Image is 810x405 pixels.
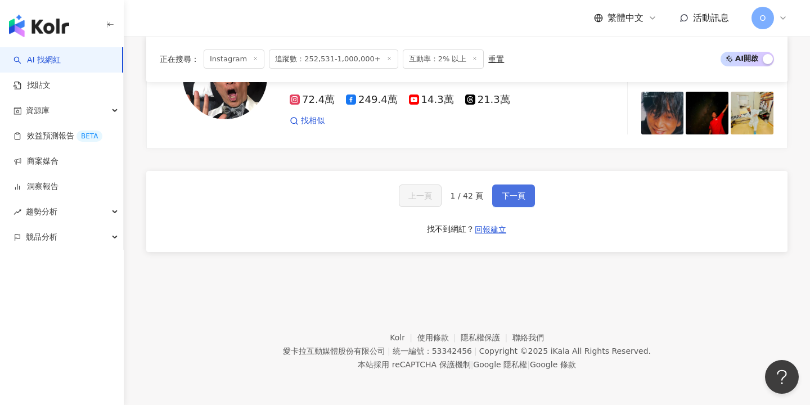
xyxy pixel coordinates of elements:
[283,346,385,355] div: 愛卡拉互動媒體股份有限公司
[399,184,442,207] button: 上一頁
[473,360,527,369] a: Google 隱私權
[465,94,510,106] span: 21.3萬
[641,92,684,134] img: post-image
[461,333,512,342] a: 隱私權保護
[358,358,575,371] span: 本站採用 reCAPTCHA 保護機制
[474,220,507,238] button: 回報建立
[403,49,484,69] span: 互動率：2% 以上
[765,360,799,394] iframe: Help Scout Beacon - Open
[686,92,728,134] img: post-image
[160,55,199,64] span: 正在搜尋 ：
[301,115,325,127] span: 找相似
[26,224,57,250] span: 競品分析
[551,346,570,355] a: iKala
[479,346,651,355] div: Copyright © 2025 All Rights Reserved.
[502,191,525,200] span: 下一頁
[393,346,472,355] div: 統一編號：53342456
[13,80,51,91] a: 找貼文
[474,346,477,355] span: |
[759,12,766,24] span: O
[26,199,57,224] span: 趨勢分析
[290,94,335,106] span: 72.4萬
[492,184,535,207] button: 下一頁
[475,225,506,234] span: 回報建立
[13,208,21,216] span: rise
[409,94,454,106] span: 14.3萬
[9,15,69,37] img: logo
[488,55,504,64] div: 重置
[26,98,49,123] span: 資源庫
[512,333,544,342] a: 聯絡我們
[390,333,417,342] a: Kolr
[204,49,264,69] span: Instagram
[471,360,474,369] span: |
[451,191,484,200] span: 1 / 42 頁
[607,12,643,24] span: 繁體中文
[13,181,58,192] a: 洞察報告
[388,346,390,355] span: |
[527,360,530,369] span: |
[13,130,102,142] a: 效益預測報告BETA
[269,49,398,69] span: 追蹤數：252,531-1,000,000+
[290,115,325,127] a: 找相似
[427,224,474,235] div: 找不到網紅？
[693,12,729,23] span: 活動訊息
[13,156,58,167] a: 商案媒合
[346,94,398,106] span: 249.4萬
[417,333,461,342] a: 使用條款
[731,92,773,134] img: post-image
[530,360,576,369] a: Google 條款
[13,55,61,66] a: searchAI 找網紅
